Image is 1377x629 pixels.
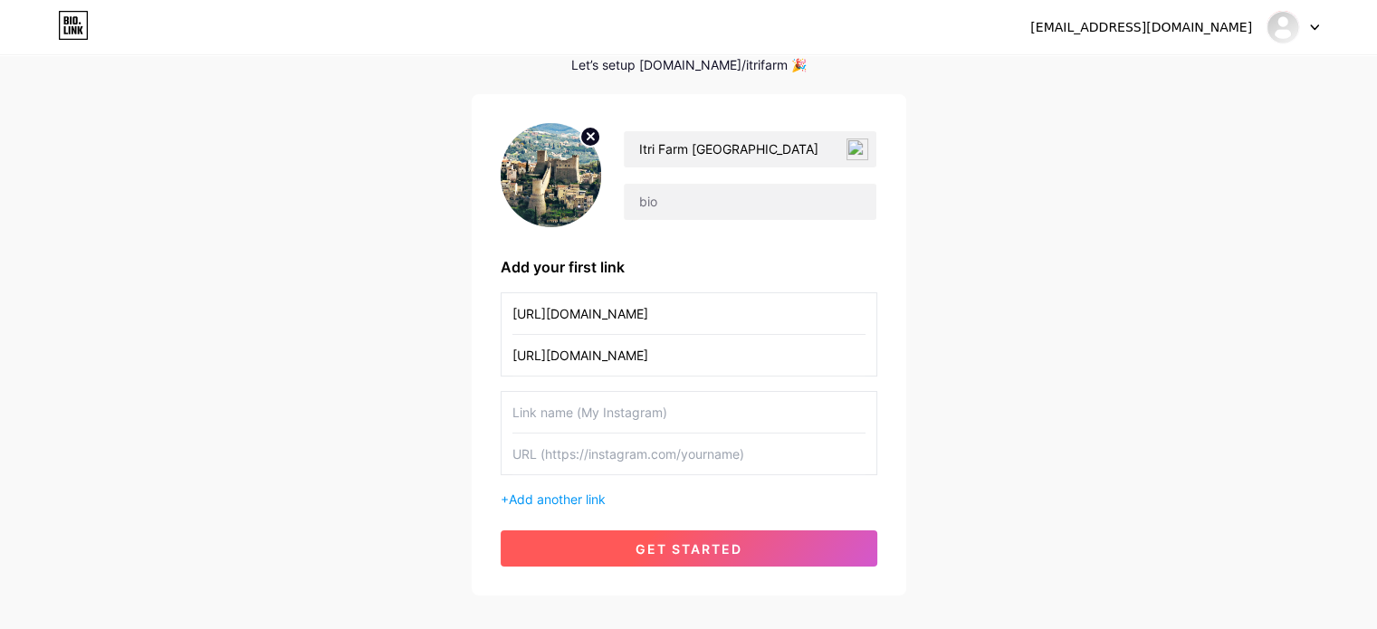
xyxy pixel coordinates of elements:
div: + [501,490,877,509]
input: Link name (My Instagram) [512,293,865,334]
input: bio [624,184,875,220]
span: Add another link [509,491,606,507]
input: URL (https://instagram.com/yourname) [512,434,865,474]
input: Your name [624,131,875,167]
div: Add your first link [501,256,877,278]
input: URL (https://instagram.com/yourname) [512,335,865,376]
img: itrifarm [1266,10,1300,44]
img: profile pic [501,123,602,227]
input: Link name (My Instagram) [512,392,865,433]
span: get started [636,541,742,557]
img: npw-badge-icon-locked.svg [846,138,868,160]
div: Let’s setup [DOMAIN_NAME]/itrifarm 🎉 [472,58,906,72]
div: [EMAIL_ADDRESS][DOMAIN_NAME] [1030,18,1252,37]
button: get started [501,530,877,567]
